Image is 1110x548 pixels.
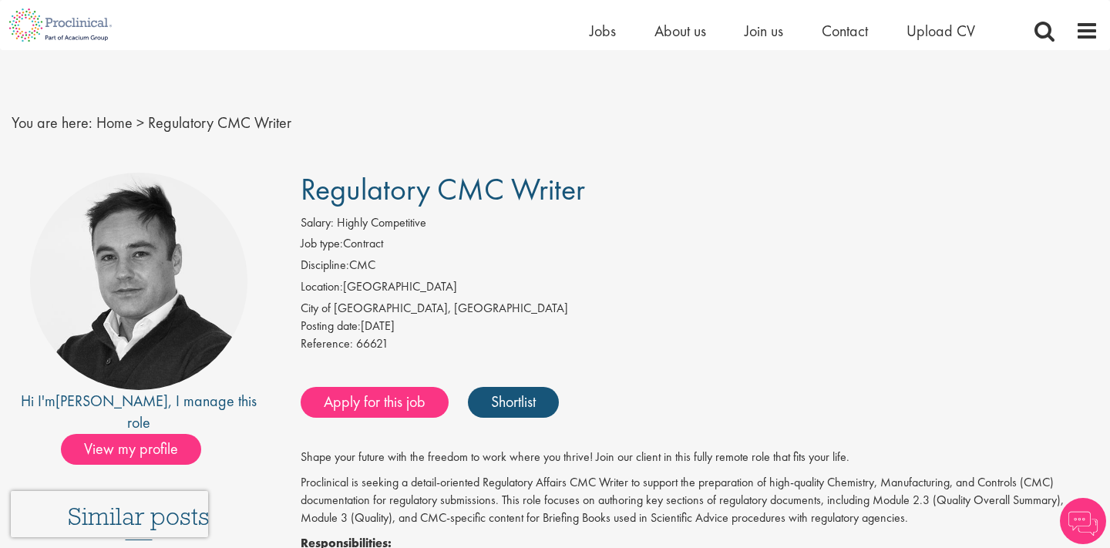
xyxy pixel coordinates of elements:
[301,170,585,209] span: Regulatory CMC Writer
[356,335,388,351] span: 66621
[12,390,266,434] div: Hi I'm , I manage this role
[301,235,1098,257] li: Contract
[654,21,706,41] a: About us
[590,21,616,41] a: Jobs
[301,300,1098,318] div: City of [GEOGRAPHIC_DATA], [GEOGRAPHIC_DATA]
[301,214,334,232] label: Salary:
[148,113,291,133] span: Regulatory CMC Writer
[301,318,1098,335] div: [DATE]
[301,278,343,296] label: Location:
[1060,498,1106,544] img: Chatbot
[61,434,201,465] span: View my profile
[11,491,208,537] iframe: reCAPTCHA
[337,214,426,230] span: Highly Competitive
[301,335,353,353] label: Reference:
[55,391,168,411] a: [PERSON_NAME]
[301,474,1098,527] p: Proclinical is seeking a detail-oriented Regulatory Affairs CMC Writer to support the preparation...
[301,387,449,418] a: Apply for this job
[301,257,1098,278] li: CMC
[468,387,559,418] a: Shortlist
[96,113,133,133] a: breadcrumb link
[301,257,349,274] label: Discipline:
[301,449,1098,466] p: Shape your future with the freedom to work where you thrive! Join our client in this fully remote...
[906,21,975,41] a: Upload CV
[12,113,92,133] span: You are here:
[136,113,144,133] span: >
[822,21,868,41] a: Contact
[301,278,1098,300] li: [GEOGRAPHIC_DATA]
[301,235,343,253] label: Job type:
[61,437,217,457] a: View my profile
[301,318,361,334] span: Posting date:
[745,21,783,41] a: Join us
[30,173,247,390] img: imeage of recruiter Peter Duvall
